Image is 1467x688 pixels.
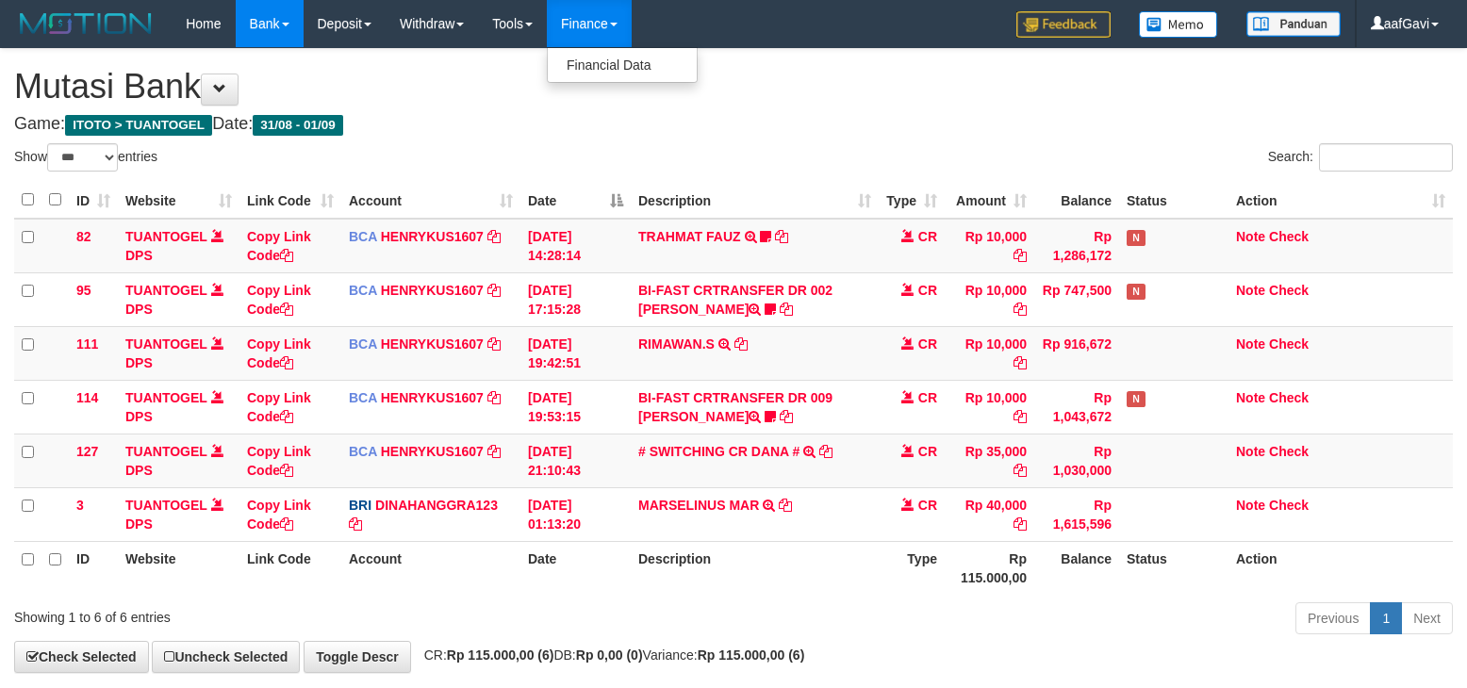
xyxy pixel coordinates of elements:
[487,283,501,298] a: Copy HENRYKUS1607 to clipboard
[381,390,484,405] a: HENRYKUS1607
[945,326,1034,380] td: Rp 10,000
[1127,230,1146,246] span: Has Note
[520,380,631,434] td: [DATE] 19:53:15
[1034,326,1119,380] td: Rp 916,672
[381,444,484,459] a: HENRYKUS1607
[1401,602,1453,634] a: Next
[118,182,239,219] th: Website: activate to sort column ascending
[247,390,311,424] a: Copy Link Code
[1014,248,1027,263] a: Copy Rp 10,000 to clipboard
[118,380,239,434] td: DPS
[1127,284,1146,300] span: Has Note
[1034,272,1119,326] td: Rp 747,500
[152,641,300,673] a: Uncheck Selected
[14,115,1453,134] h4: Game: Date:
[349,516,362,532] a: Copy DINAHANGGRA123 to clipboard
[118,272,239,326] td: DPS
[775,229,788,244] a: Copy TRAHMAT FAUZ to clipboard
[125,283,207,298] a: TUANTOGEL
[918,336,937,352] span: CR
[69,541,118,595] th: ID
[381,283,484,298] a: HENRYKUS1607
[1034,219,1119,273] td: Rp 1,286,172
[118,434,239,487] td: DPS
[638,229,741,244] a: TRAHMAT FAUZ
[1139,11,1218,38] img: Button%20Memo.svg
[1236,444,1265,459] a: Note
[1236,390,1265,405] a: Note
[1127,391,1146,407] span: Has Note
[118,487,239,541] td: DPS
[381,229,484,244] a: HENRYKUS1607
[548,53,697,77] a: Financial Data
[780,302,793,317] a: Copy BI-FAST CRTRANSFER DR 002 DEVIANI SARAGIH to clipboard
[76,444,98,459] span: 127
[1034,380,1119,434] td: Rp 1,043,672
[1246,11,1341,37] img: panduan.png
[1236,283,1265,298] a: Note
[1269,229,1309,244] a: Check
[1269,390,1309,405] a: Check
[247,444,311,478] a: Copy Link Code
[918,444,937,459] span: CR
[520,541,631,595] th: Date
[1236,229,1265,244] a: Note
[247,229,311,263] a: Copy Link Code
[1034,487,1119,541] td: Rp 1,615,596
[1268,143,1453,172] label: Search:
[1269,283,1309,298] a: Check
[349,498,371,513] span: BRI
[349,283,377,298] span: BCA
[734,336,748,352] a: Copy RIMAWAN.S to clipboard
[487,229,501,244] a: Copy HENRYKUS1607 to clipboard
[1014,463,1027,478] a: Copy Rp 35,000 to clipboard
[1319,143,1453,172] input: Search:
[253,115,343,136] span: 31/08 - 01/09
[631,380,879,434] td: BI-FAST CRTRANSFER DR 009 [PERSON_NAME]
[415,647,805,663] span: CR: DB: Variance:
[631,541,879,595] th: Description
[487,444,501,459] a: Copy HENRYKUS1607 to clipboard
[520,487,631,541] td: [DATE] 01:13:20
[945,434,1034,487] td: Rp 35,000
[14,641,149,673] a: Check Selected
[520,326,631,380] td: [DATE] 19:42:51
[638,498,759,513] a: MARSELINUS MAR
[1034,182,1119,219] th: Balance
[239,182,341,219] th: Link Code: activate to sort column ascending
[118,326,239,380] td: DPS
[1014,409,1027,424] a: Copy Rp 10,000 to clipboard
[918,229,937,244] span: CR
[375,498,498,513] a: DINAHANGGRA123
[520,272,631,326] td: [DATE] 17:15:28
[638,336,715,352] a: RIMAWAN.S
[1014,516,1027,532] a: Copy Rp 40,000 to clipboard
[1236,498,1265,513] a: Note
[14,68,1453,106] h1: Mutasi Bank
[125,229,207,244] a: TUANTOGEL
[1228,541,1453,595] th: Action
[1269,444,1309,459] a: Check
[76,336,98,352] span: 111
[1119,182,1228,219] th: Status
[487,336,501,352] a: Copy HENRYKUS1607 to clipboard
[76,283,91,298] span: 95
[1370,602,1402,634] a: 1
[638,444,799,459] a: # SWITCHING CR DANA #
[447,647,554,663] strong: Rp 115.000,00 (6)
[945,487,1034,541] td: Rp 40,000
[14,9,157,38] img: MOTION_logo.png
[945,182,1034,219] th: Amount: activate to sort column ascending
[14,143,157,172] label: Show entries
[247,336,311,370] a: Copy Link Code
[247,498,311,532] a: Copy Link Code
[1014,302,1027,317] a: Copy Rp 10,000 to clipboard
[341,182,520,219] th: Account: activate to sort column ascending
[1269,498,1309,513] a: Check
[520,219,631,273] td: [DATE] 14:28:14
[118,219,239,273] td: DPS
[1236,336,1265,352] a: Note
[349,229,377,244] span: BCA
[341,541,520,595] th: Account
[65,115,212,136] span: ITOTO > TUANTOGEL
